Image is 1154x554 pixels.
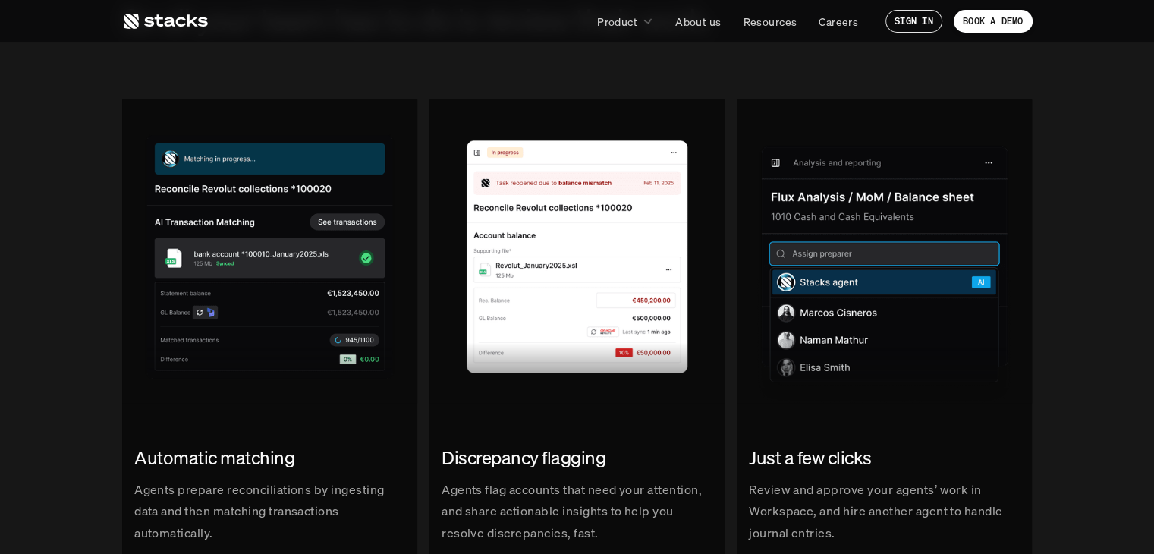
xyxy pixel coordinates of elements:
[749,445,1020,471] h2: Just a few clicks
[442,445,712,471] h2: Discrepancy flagging
[954,10,1033,33] a: BOOK A DEMO
[749,478,1020,543] p: Review and approve your agents’ work in Workspace, and hire another agent to handle journal entries.
[743,14,797,30] p: Resources
[442,478,712,543] p: Agents flag accounts that need your attention, and share actionable insights to help you resolve ...
[675,14,721,30] p: About us
[179,289,246,300] a: Privacy Policy
[895,16,933,27] p: SIGN IN
[819,14,858,30] p: Careers
[810,8,867,35] a: Careers
[134,445,405,471] h2: Automatic matching
[963,16,1024,27] p: BOOK A DEMO
[734,8,806,35] a: Resources
[666,8,730,35] a: About us
[134,478,405,543] p: Agents prepare reconciliations by ingesting data and then matching transactions automatically.
[597,14,637,30] p: Product
[885,10,942,33] a: SIGN IN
